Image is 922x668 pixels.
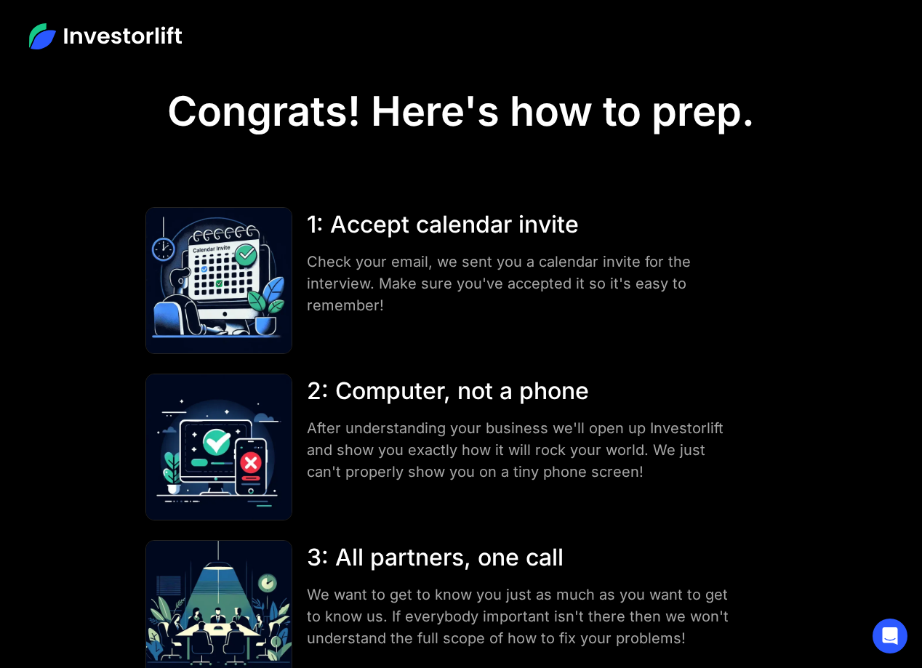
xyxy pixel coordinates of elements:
[873,619,907,653] div: Open Intercom Messenger
[167,87,755,136] h1: Congrats! Here's how to prep.
[307,207,729,242] div: 1: Accept calendar invite
[307,374,729,409] div: 2: Computer, not a phone
[307,540,729,575] div: 3: All partners, one call
[307,251,729,316] div: Check your email, we sent you a calendar invite for the interview. Make sure you've accepted it s...
[307,584,729,649] div: We want to get to know you just as much as you want to get to know us. If everybody important isn...
[307,417,729,483] div: After understanding your business we'll open up Investorlift and show you exactly how it will roc...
